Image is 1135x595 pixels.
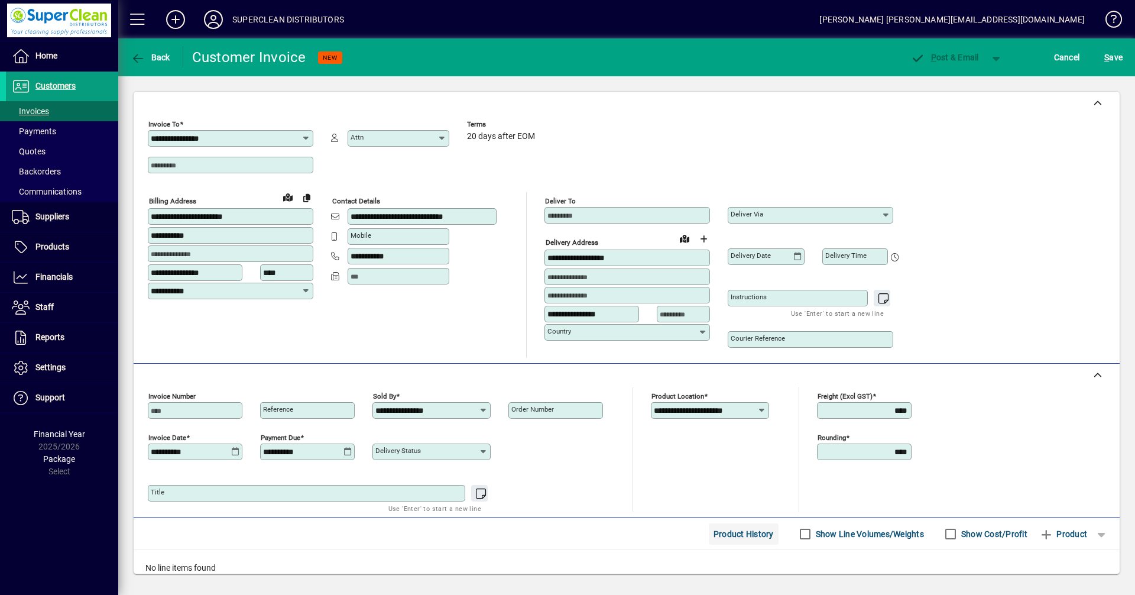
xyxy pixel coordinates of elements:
span: Financial Year [34,429,85,439]
span: Backorders [12,167,61,176]
mat-label: Deliver via [731,210,763,218]
span: Product [1039,525,1087,544]
span: NEW [323,54,338,62]
mat-label: Product location [651,392,704,400]
label: Show Line Volumes/Weights [813,528,924,540]
a: Staff [6,293,118,322]
mat-label: Invoice To [148,120,180,128]
span: Package [43,454,75,464]
mat-label: Invoice date [148,434,186,442]
button: Cancel [1051,47,1083,68]
button: Product History [709,523,779,545]
mat-hint: Use 'Enter' to start a new line [388,502,481,515]
span: Products [35,242,69,251]
div: [PERSON_NAME] [PERSON_NAME][EMAIL_ADDRESS][DOMAIN_NAME] [819,10,1085,29]
mat-label: Delivery time [825,251,867,260]
div: No line items found [134,550,1120,586]
a: Support [6,383,118,413]
button: Choose address [694,229,713,248]
button: Back [128,47,173,68]
div: SUPERCLEAN DISTRIBUTORS [232,10,344,29]
mat-hint: Use 'Enter' to start a new line [791,306,884,320]
span: Suppliers [35,212,69,221]
a: Home [6,41,118,71]
mat-label: Attn [351,133,364,141]
mat-label: Sold by [373,392,396,400]
span: S [1104,53,1109,62]
span: Financials [35,272,73,282]
mat-label: Delivery date [731,251,771,260]
a: Invoices [6,101,118,121]
span: Staff [35,302,54,312]
span: Payments [12,127,56,136]
a: Products [6,232,118,262]
mat-label: Deliver To [545,197,576,205]
span: P [931,53,936,62]
mat-label: Mobile [351,231,371,240]
mat-label: Title [151,488,164,496]
button: Save [1101,47,1126,68]
a: Payments [6,121,118,141]
button: Copy to Delivery address [297,188,316,207]
span: Invoices [12,106,49,116]
a: Quotes [6,141,118,161]
mat-label: Reference [263,405,293,413]
span: 20 days after EOM [467,132,535,141]
a: Knowledge Base [1097,2,1120,41]
mat-label: Rounding [818,434,846,442]
span: Quotes [12,147,46,156]
div: Customer Invoice [192,48,306,67]
a: Backorders [6,161,118,182]
span: Cancel [1054,48,1080,67]
a: Communications [6,182,118,202]
span: Reports [35,332,64,342]
mat-label: Payment due [261,434,300,442]
span: Communications [12,187,82,196]
span: Product History [714,525,774,544]
button: Profile [194,9,232,30]
span: Home [35,51,57,60]
label: Show Cost/Profit [959,528,1027,540]
mat-label: Order number [511,405,554,413]
button: Post & Email [904,47,985,68]
span: ost & Email [910,53,979,62]
a: View on map [278,187,297,206]
a: Suppliers [6,202,118,232]
mat-label: Invoice number [148,392,196,400]
mat-label: Courier Reference [731,334,785,342]
a: Settings [6,353,118,383]
a: Financials [6,263,118,292]
mat-label: Instructions [731,293,767,301]
span: Terms [467,121,538,128]
app-page-header-button: Back [118,47,183,68]
mat-label: Delivery status [375,447,421,455]
span: Support [35,393,65,402]
span: Settings [35,363,66,372]
a: View on map [675,229,694,248]
span: ave [1104,48,1123,67]
mat-label: Freight (excl GST) [818,392,873,400]
mat-label: Country [547,327,571,335]
button: Add [157,9,194,30]
span: Back [131,53,170,62]
span: Customers [35,81,76,90]
button: Product [1033,523,1093,545]
a: Reports [6,323,118,353]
